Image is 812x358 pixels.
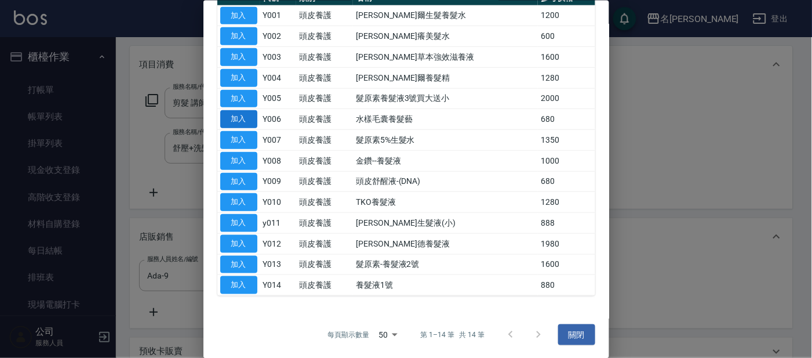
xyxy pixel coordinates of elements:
[260,26,296,46] td: Y002
[538,274,595,295] td: 880
[296,274,353,295] td: 頭皮養護
[538,129,595,150] td: 1350
[538,233,595,254] td: 1980
[353,254,538,275] td: 髮原素-養髮液2號
[538,171,595,192] td: 680
[220,172,257,190] button: 加入
[220,214,257,232] button: 加入
[353,171,538,192] td: 頭皮舒醒液-(DNA)
[296,109,353,129] td: 頭皮養護
[260,233,296,254] td: Y012
[296,191,353,212] td: 頭皮養護
[296,150,353,171] td: 頭皮養護
[220,255,257,273] button: 加入
[260,212,296,233] td: y011
[260,191,296,212] td: Y010
[220,151,257,169] button: 加入
[296,67,353,88] td: 頭皮養護
[220,6,257,24] button: 加入
[296,233,353,254] td: 頭皮養護
[260,46,296,67] td: Y003
[296,254,353,275] td: 頭皮養護
[296,26,353,46] td: 頭皮養護
[538,46,595,67] td: 1600
[260,274,296,295] td: Y014
[353,46,538,67] td: [PERSON_NAME]草本強效滋養液
[220,68,257,86] button: 加入
[353,212,538,233] td: [PERSON_NAME]生髮液(小)
[538,191,595,212] td: 1280
[538,26,595,46] td: 600
[260,254,296,275] td: Y013
[260,171,296,192] td: Y009
[327,330,369,340] p: 每頁顯示數量
[538,212,595,233] td: 888
[296,212,353,233] td: 頭皮養護
[353,233,538,254] td: [PERSON_NAME]德養髮液
[260,150,296,171] td: Y008
[220,89,257,107] button: 加入
[220,234,257,252] button: 加入
[220,276,257,294] button: 加入
[296,5,353,26] td: 頭皮養護
[296,171,353,192] td: 頭皮養護
[296,88,353,109] td: 頭皮養護
[538,5,595,26] td: 1200
[558,324,595,345] button: 關閉
[220,110,257,128] button: 加入
[353,88,538,109] td: 髮原素養髮液3號買大送小
[353,109,538,129] td: 水樣毛囊養髮藝
[353,67,538,88] td: [PERSON_NAME]爾養髮精
[353,26,538,46] td: [PERSON_NAME]癢美髮水
[220,131,257,149] button: 加入
[296,46,353,67] td: 頭皮養護
[260,129,296,150] td: Y007
[538,150,595,171] td: 1000
[420,330,485,340] p: 第 1–14 筆 共 14 筆
[538,67,595,88] td: 1280
[353,129,538,150] td: 髮原素5%生髮水
[260,109,296,129] td: Y006
[538,254,595,275] td: 1600
[538,109,595,129] td: 680
[220,27,257,45] button: 加入
[260,5,296,26] td: Y001
[353,274,538,295] td: 養髮液1號
[260,67,296,88] td: Y004
[220,193,257,211] button: 加入
[220,48,257,66] button: 加入
[260,88,296,109] td: Y005
[353,5,538,26] td: [PERSON_NAME]爾生髮養髮水
[353,150,538,171] td: 金鑽--養髮液
[538,88,595,109] td: 2000
[296,129,353,150] td: 頭皮養護
[374,319,402,350] div: 50
[353,191,538,212] td: TKO養髮液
